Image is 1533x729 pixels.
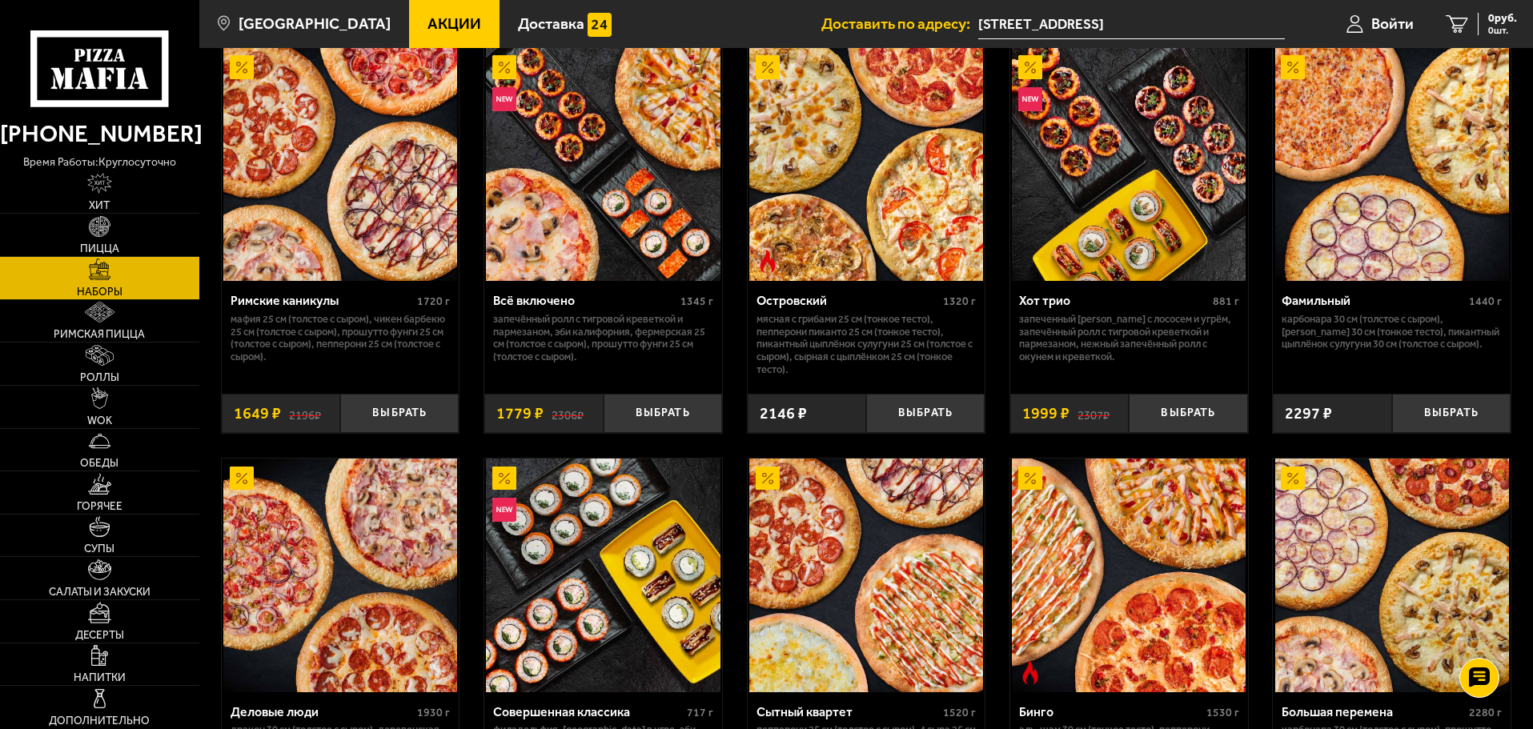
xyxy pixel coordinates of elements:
[756,313,977,377] p: Мясная с грибами 25 см (тонкое тесто), Пепперони Пиканто 25 см (тонкое тесто), Пикантный цыплёнок...
[493,293,676,308] div: Всё включено
[756,55,780,79] img: Акционный
[588,13,612,37] img: 15daf4d41897b9f0e9f617042186c801.svg
[1273,459,1511,692] a: АкционныйБольшая перемена
[821,16,978,31] span: Доставить по адресу:
[1213,294,1239,308] span: 881 г
[234,406,281,422] span: 1649 ₽
[680,294,713,308] span: 1345 г
[756,250,780,274] img: Острое блюдо
[1018,87,1042,111] img: Новинка
[223,47,457,281] img: Римские каникулы
[552,406,584,422] s: 2306 ₽
[1022,406,1069,422] span: 1999 ₽
[77,501,122,512] span: Горячее
[427,16,481,31] span: Акции
[748,47,985,281] a: АкционныйОстрое блюдоОстровский
[222,459,459,692] a: АкционныйДеловые люди
[1469,706,1502,719] span: 2280 г
[492,87,516,111] img: Новинка
[84,543,114,555] span: Супы
[1012,47,1246,281] img: Хот трио
[978,10,1285,39] input: Ваш адрес доставки
[518,16,584,31] span: Доставка
[493,313,713,364] p: Запечённый ролл с тигровой креветкой и пармезаном, Эби Калифорния, Фермерская 25 см (толстое с сы...
[1285,406,1332,422] span: 2297 ₽
[230,467,254,491] img: Акционный
[484,47,722,281] a: АкционныйНовинкаВсё включено
[1282,313,1502,351] p: Карбонара 30 см (толстое с сыром), [PERSON_NAME] 30 см (тонкое тесто), Пикантный цыплёнок сулугун...
[1129,394,1247,433] button: Выбрать
[1018,55,1042,79] img: Акционный
[492,467,516,491] img: Акционный
[1206,706,1239,719] span: 1530 г
[1010,459,1248,692] a: АкционныйОстрое блюдоБинго
[1469,294,1502,308] span: 1440 г
[231,293,414,308] div: Римские каникулы
[493,704,683,719] div: Совершенная классика
[1282,293,1465,308] div: Фамильный
[1019,313,1239,364] p: Запеченный [PERSON_NAME] с лососем и угрём, Запечённый ролл с тигровой креветкой и пармезаном, Не...
[604,394,722,433] button: Выбрать
[1012,459,1246,692] img: Бинго
[492,498,516,522] img: Новинка
[1010,47,1248,281] a: АкционныйНовинкаХот трио
[1281,55,1305,79] img: Акционный
[486,47,720,281] img: Всё включено
[1488,13,1517,24] span: 0 руб.
[1078,406,1110,422] s: 2307 ₽
[89,200,110,211] span: Хит
[231,704,414,719] div: Деловые люди
[1018,660,1042,684] img: Острое блюдо
[756,293,940,308] div: Островский
[749,459,983,692] img: Сытный квартет
[1273,47,1511,281] a: АкционныйФамильный
[749,47,983,281] img: Островский
[223,459,457,692] img: Деловые люди
[230,55,254,79] img: Акционный
[49,715,150,727] span: Дополнительно
[239,16,391,31] span: [GEOGRAPHIC_DATA]
[492,55,516,79] img: Акционный
[1371,16,1414,31] span: Войти
[1019,293,1209,308] div: Хот трио
[231,313,451,364] p: Мафия 25 см (толстое с сыром), Чикен Барбекю 25 см (толстое с сыром), Прошутто Фунги 25 см (толст...
[1018,467,1042,491] img: Акционный
[486,459,720,692] img: Совершенная классика
[496,406,544,422] span: 1779 ₽
[1275,459,1509,692] img: Большая перемена
[1275,47,1509,281] img: Фамильный
[340,394,459,433] button: Выбрать
[756,704,940,719] div: Сытный квартет
[1019,704,1202,719] div: Бинго
[222,47,459,281] a: АкционныйРимские каникулы
[866,394,985,433] button: Выбрать
[756,467,780,491] img: Акционный
[75,630,124,641] span: Десерты
[417,706,450,719] span: 1930 г
[1281,467,1305,491] img: Акционный
[484,459,722,692] a: АкционныйНовинкаСовершенная классика
[760,406,807,422] span: 2146 ₽
[54,329,145,340] span: Римская пицца
[80,458,118,469] span: Обеды
[1282,704,1465,719] div: Большая перемена
[49,587,150,598] span: Салаты и закуски
[943,706,976,719] span: 1520 г
[80,372,119,383] span: Роллы
[748,459,985,692] a: АкционныйСытный квартет
[1488,26,1517,35] span: 0 шт.
[417,294,450,308] span: 1720 г
[77,286,122,298] span: Наборы
[1392,394,1511,433] button: Выбрать
[74,672,126,683] span: Напитки
[289,406,321,422] s: 2196 ₽
[87,415,112,427] span: WOK
[943,294,976,308] span: 1320 г
[80,243,119,254] span: Пицца
[687,706,713,719] span: 717 г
